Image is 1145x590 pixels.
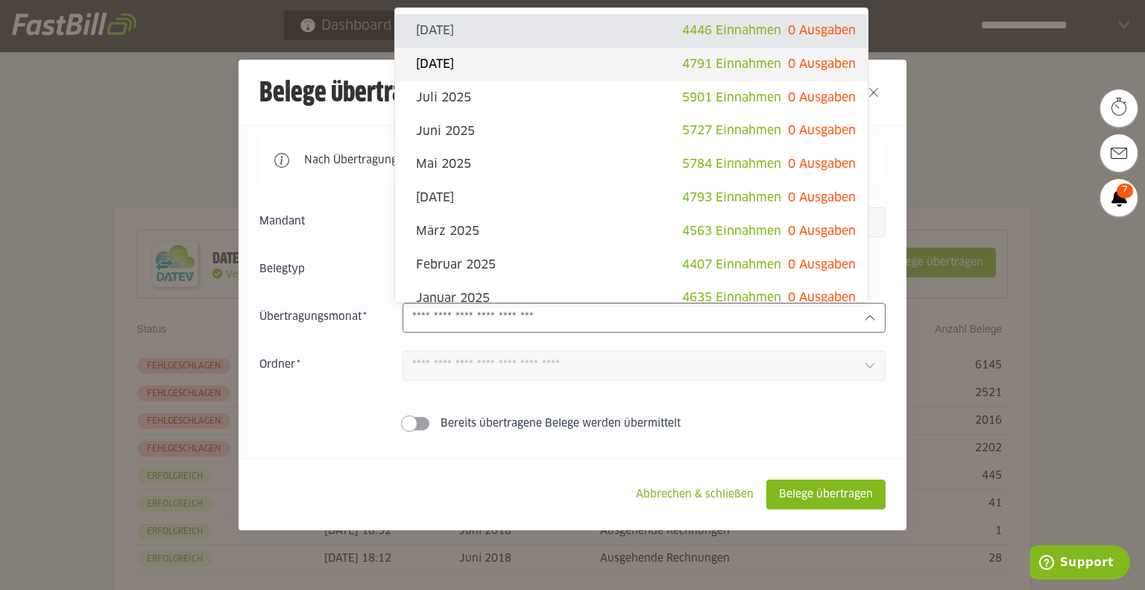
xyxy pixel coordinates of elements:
sl-button: Belege übertragen [766,480,886,509]
span: 0 Ausgaben [788,158,856,170]
span: 5901 Einnahmen [682,92,781,104]
span: 5784 Einnahmen [682,158,781,170]
span: 4446 Einnahmen [682,25,781,37]
span: 4563 Einnahmen [682,225,781,237]
span: 0 Ausgaben [788,192,856,204]
sl-option: Januar 2025 [395,281,868,315]
sl-option: [DATE] [395,14,868,48]
span: 5727 Einnahmen [682,125,781,136]
sl-option: Mai 2025 [395,148,868,181]
span: 0 Ausgaben [788,125,856,136]
sl-option: Juni 2025 [395,114,868,148]
span: 4793 Einnahmen [682,192,781,204]
span: 0 Ausgaben [788,25,856,37]
span: 0 Ausgaben [788,92,856,104]
span: 7 [1117,183,1133,198]
sl-option: [DATE] [395,48,868,81]
sl-switch: Bereits übertragene Belege werden übermittelt [259,416,886,431]
sl-button: Abbrechen & schließen [623,480,766,509]
sl-option: März 2025 [395,215,868,248]
span: 0 Ausgaben [788,58,856,70]
span: 4791 Einnahmen [682,58,781,70]
span: 0 Ausgaben [788,292,856,304]
sl-option: Februar 2025 [395,248,868,282]
span: 0 Ausgaben [788,259,856,271]
iframe: Öffnet ein Widget, in dem Sie weitere Informationen finden [1030,545,1130,583]
span: 4635 Einnahmen [682,292,781,304]
sl-option: [DATE] [395,181,868,215]
sl-option: Juli 2025 [395,81,868,115]
a: 7 [1100,179,1138,216]
span: 4407 Einnahmen [682,259,781,271]
span: 0 Ausgaben [788,225,856,237]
